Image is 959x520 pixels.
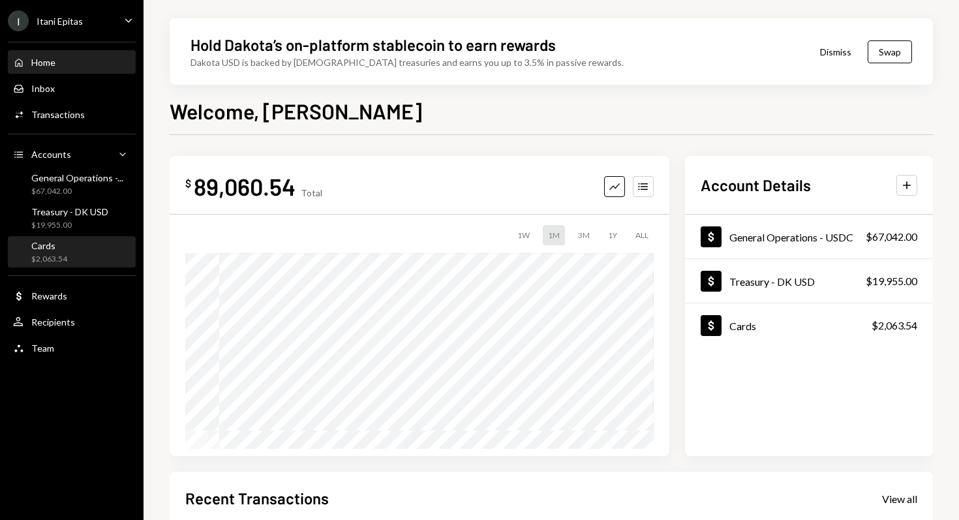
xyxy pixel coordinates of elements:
h1: Welcome, [PERSON_NAME] [170,98,422,124]
div: $67,042.00 [866,229,917,245]
a: General Operations - USDC$67,042.00 [685,215,933,258]
div: $ [185,177,191,190]
div: Treasury - DK USD [31,206,108,217]
button: Swap [868,40,912,63]
div: Recipients [31,316,75,328]
div: Cards [31,240,67,251]
div: Treasury - DK USD [729,275,815,288]
div: $67,042.00 [31,186,123,197]
div: $2,063.54 [31,254,67,265]
div: Cards [729,320,756,332]
div: General Operations -... [31,172,123,183]
h2: Account Details [701,174,811,196]
a: Team [8,336,136,359]
div: I [8,10,29,31]
a: Inbox [8,76,136,100]
div: Home [31,57,55,68]
h2: Recent Transactions [185,487,329,509]
a: Accounts [8,142,136,166]
div: $19,955.00 [31,220,108,231]
a: Transactions [8,102,136,126]
a: Recipients [8,310,136,333]
div: Rewards [31,290,67,301]
div: Hold Dakota’s on-platform stablecoin to earn rewards [190,34,556,55]
div: Transactions [31,109,85,120]
div: View all [882,493,917,506]
div: ALL [630,225,654,245]
a: View all [882,491,917,506]
div: Total [301,187,322,198]
div: General Operations - USDC [729,231,853,243]
div: $2,063.54 [872,318,917,333]
div: 89,060.54 [194,172,296,201]
a: Cards$2,063.54 [685,303,933,347]
div: 3M [573,225,595,245]
div: Itani Epitas [37,16,83,27]
div: 1M [543,225,565,245]
a: Cards$2,063.54 [8,236,136,268]
a: Home [8,50,136,74]
a: General Operations -...$67,042.00 [8,168,136,200]
div: Accounts [31,149,71,160]
div: $19,955.00 [866,273,917,289]
div: 1Y [603,225,622,245]
div: Inbox [31,83,55,94]
a: Rewards [8,284,136,307]
div: Team [31,343,54,354]
button: Dismiss [804,37,868,67]
div: Dakota USD is backed by [DEMOGRAPHIC_DATA] treasuries and earns you up to 3.5% in passive rewards. [190,55,624,69]
div: 1W [512,225,535,245]
a: Treasury - DK USD$19,955.00 [685,259,933,303]
a: Treasury - DK USD$19,955.00 [8,202,136,234]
